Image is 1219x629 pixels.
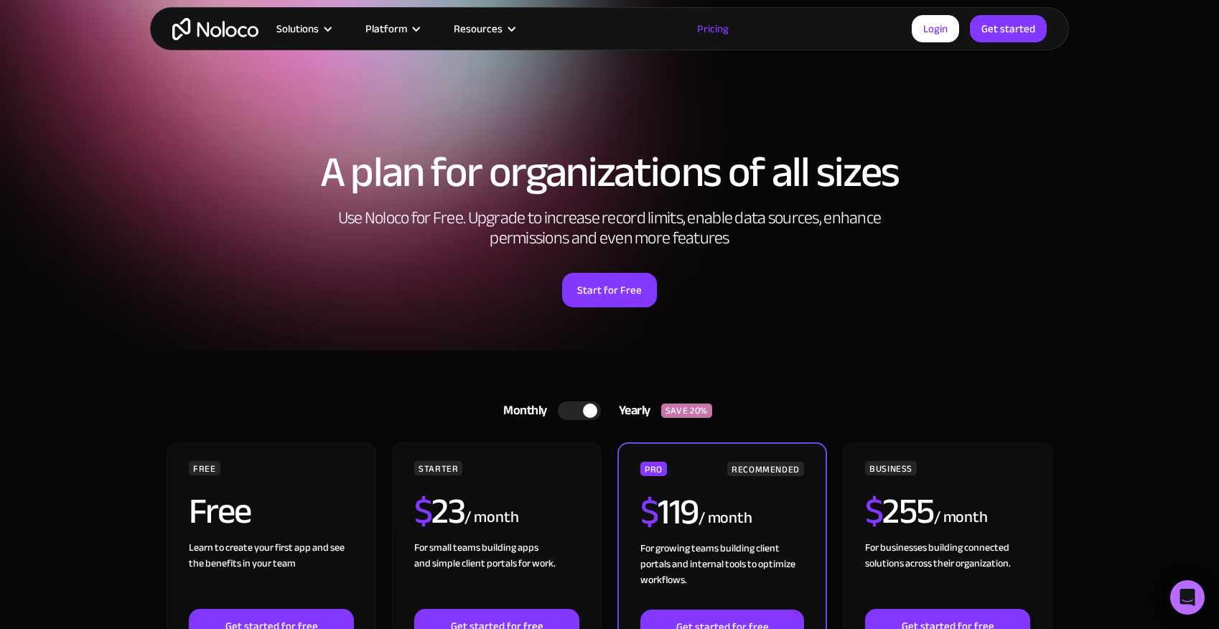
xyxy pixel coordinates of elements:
div: For businesses building connected solutions across their organization. ‍ [865,540,1030,609]
div: SAVE 20% [661,404,712,418]
div: / month [464,506,518,529]
span: $ [640,478,658,546]
div: / month [699,507,752,530]
div: For growing teams building client portals and internal tools to optimize workflows. [640,541,804,610]
h1: A plan for organizations of all sizes [164,151,1055,194]
div: Learn to create your first app and see the benefits in your team ‍ [189,540,354,609]
div: Platform [347,19,436,38]
div: Solutions [258,19,347,38]
span: $ [414,477,432,545]
div: Yearly [601,400,661,421]
a: Login [912,15,959,42]
div: Platform [365,19,407,38]
h2: 23 [414,493,465,529]
div: Resources [454,19,503,38]
h2: Free [189,493,251,529]
h2: 119 [640,494,699,530]
div: STARTER [414,461,462,475]
div: / month [934,506,988,529]
div: BUSINESS [865,461,917,475]
a: Pricing [679,19,747,38]
a: Start for Free [562,273,657,307]
div: FREE [189,461,220,475]
a: Get started [970,15,1047,42]
h2: 255 [865,493,934,529]
div: RECOMMENDED [727,462,804,476]
div: Monthly [485,400,558,421]
h2: Use Noloco for Free. Upgrade to increase record limits, enable data sources, enhance permissions ... [322,208,897,248]
div: Open Intercom Messenger [1170,580,1205,615]
a: home [172,18,258,40]
span: $ [865,477,883,545]
div: Resources [436,19,531,38]
div: PRO [640,462,667,476]
div: For small teams building apps and simple client portals for work. ‍ [414,540,579,609]
div: Solutions [276,19,319,38]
